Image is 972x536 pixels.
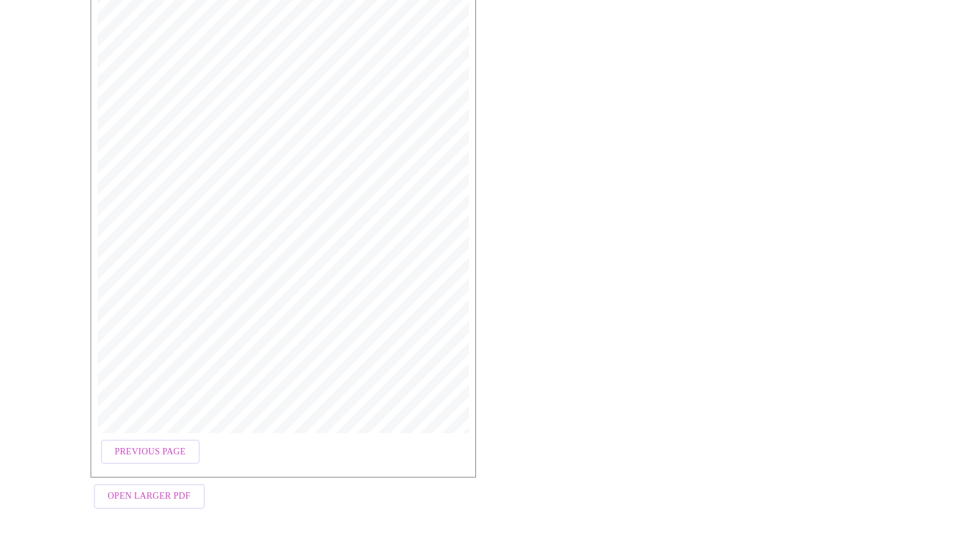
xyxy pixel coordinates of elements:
span: Open Larger PDF [108,488,191,505]
button: Open Larger PDF [94,484,205,509]
span: MyMenopauseRx | [263,427,293,431]
span: 2 [301,427,303,431]
span: [PERSON_NAME], MD, FACOG [125,54,215,60]
span: Date: [DATE] [125,84,160,90]
span: Previous Page [115,444,186,460]
span: 2 [294,427,296,431]
span: of [296,427,299,431]
span: NPI: [US_HEALTHCARE_NPI] [125,69,205,75]
button: Previous Page [101,440,200,465]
